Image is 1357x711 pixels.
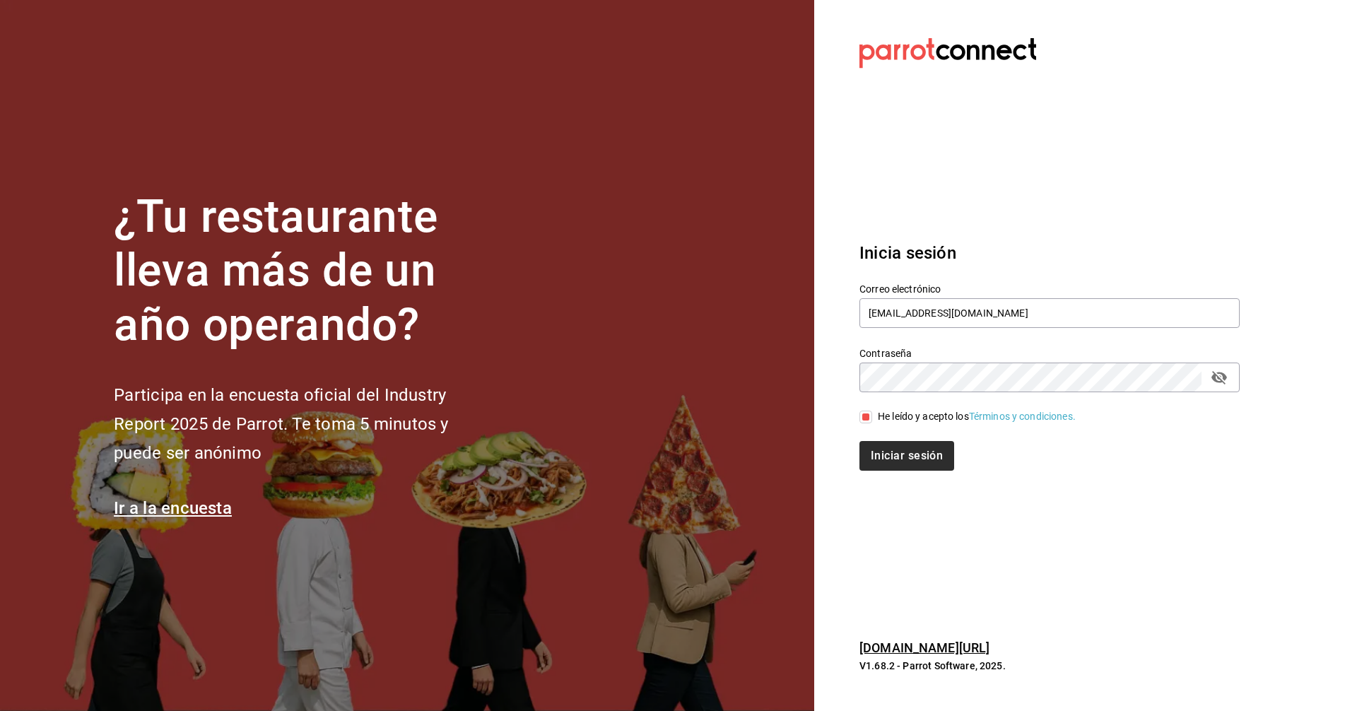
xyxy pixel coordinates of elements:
h2: Participa en la encuesta oficial del Industry Report 2025 de Parrot. Te toma 5 minutos y puede se... [114,381,495,467]
label: Contraseña [859,348,1240,358]
h1: ¿Tu restaurante lleva más de un año operando? [114,190,495,353]
a: Ir a la encuesta [114,498,232,518]
button: passwordField [1207,365,1231,389]
button: Iniciar sesión [859,441,954,471]
input: Ingresa tu correo electrónico [859,298,1240,328]
p: V1.68.2 - Parrot Software, 2025. [859,659,1240,673]
a: [DOMAIN_NAME][URL] [859,640,989,655]
div: He leído y acepto los [878,409,1076,424]
label: Correo electrónico [859,283,1240,293]
a: Términos y condiciones. [969,411,1076,422]
h3: Inicia sesión [859,240,1240,266]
